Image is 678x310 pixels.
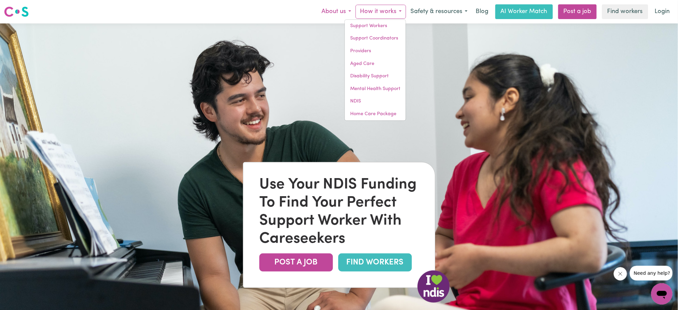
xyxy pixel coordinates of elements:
div: How it works [345,19,406,121]
iframe: 关闭消息 [614,267,627,281]
a: Home Care Package [345,108,406,121]
img: Careseekers logo [4,6,29,18]
iframe: 启动消息传送窗口的按钮 [651,283,673,305]
button: About us [317,5,356,19]
a: Find workers [602,4,648,19]
a: Login [651,4,674,19]
button: Safety & resources [406,5,472,19]
a: Post a job [558,4,597,19]
a: Support Coordinators [345,32,406,45]
a: Blog [472,4,493,19]
a: Support Workers [345,20,406,32]
a: Providers [345,45,406,58]
img: NDIS Logo [416,269,450,303]
a: POST A JOB [259,253,333,272]
a: Mental Health Support [345,83,406,95]
div: Use Your NDIS Funding To Find Your Perfect Support Worker With Careseekers [259,176,419,248]
iframe: 来自公司的消息 [630,266,673,281]
a: Disability Support [345,70,406,83]
a: FIND WORKERS [338,253,412,272]
a: Aged Care [345,58,406,70]
a: NDIS [345,95,406,108]
button: How it works [356,5,406,19]
a: AI Worker Match [495,4,553,19]
a: Careseekers logo [4,4,29,19]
